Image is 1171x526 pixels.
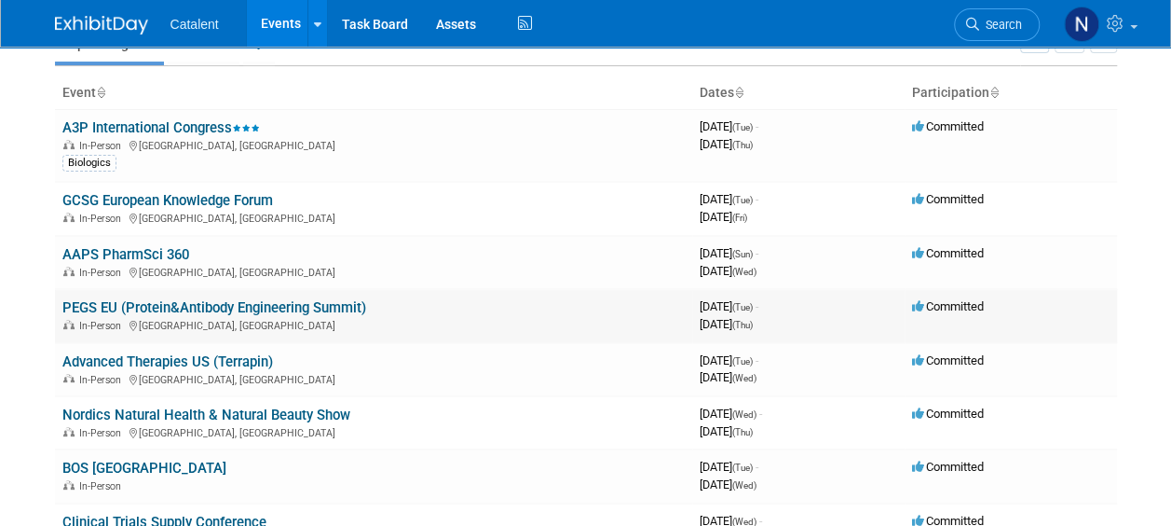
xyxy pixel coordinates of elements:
[700,119,758,133] span: [DATE]
[756,119,758,133] span: -
[756,460,758,474] span: -
[1064,7,1099,42] img: Nicole Bullock
[62,264,685,279] div: [GEOGRAPHIC_DATA], [GEOGRAPHIC_DATA]
[759,407,762,421] span: -
[63,140,75,149] img: In-Person Event
[700,264,756,278] span: [DATE]
[912,299,984,313] span: Committed
[756,246,758,260] span: -
[732,249,753,259] span: (Sun)
[700,478,756,491] span: [DATE]
[62,371,685,386] div: [GEOGRAPHIC_DATA], [GEOGRAPHIC_DATA]
[62,299,366,316] a: PEGS EU (Protein&Antibody Engineering Summit)
[912,246,984,260] span: Committed
[700,353,758,367] span: [DATE]
[732,213,747,223] span: (Fri)
[732,122,753,132] span: (Tue)
[96,85,105,100] a: Sort by Event Name
[912,119,984,133] span: Committed
[700,317,753,331] span: [DATE]
[756,192,758,206] span: -
[700,137,753,151] span: [DATE]
[63,213,75,222] img: In-Person Event
[732,409,756,420] span: (Wed)
[62,246,189,263] a: AAPS PharmSci 360
[63,427,75,436] img: In-Person Event
[912,192,984,206] span: Committed
[732,480,756,491] span: (Wed)
[62,119,260,136] a: A3P International Congress
[79,140,127,152] span: In-Person
[62,155,116,172] div: Biologics
[79,213,127,225] span: In-Person
[732,463,753,473] span: (Tue)
[732,320,753,330] span: (Thu)
[62,407,350,423] a: Nordics Natural Health & Natural Beauty Show
[732,427,753,437] span: (Thu)
[63,320,75,329] img: In-Person Event
[62,424,685,439] div: [GEOGRAPHIC_DATA], [GEOGRAPHIC_DATA]
[732,373,756,383] span: (Wed)
[79,267,127,279] span: In-Person
[989,85,999,100] a: Sort by Participation Type
[79,480,127,492] span: In-Person
[79,427,127,439] span: In-Person
[700,192,758,206] span: [DATE]
[700,299,758,313] span: [DATE]
[63,374,75,383] img: In-Person Event
[732,140,753,150] span: (Thu)
[912,353,984,367] span: Committed
[62,460,226,477] a: BOS [GEOGRAPHIC_DATA]
[700,246,758,260] span: [DATE]
[79,374,127,386] span: In-Person
[55,77,692,109] th: Event
[62,210,685,225] div: [GEOGRAPHIC_DATA], [GEOGRAPHIC_DATA]
[732,356,753,367] span: (Tue)
[756,353,758,367] span: -
[700,460,758,474] span: [DATE]
[62,137,685,152] div: [GEOGRAPHIC_DATA], [GEOGRAPHIC_DATA]
[700,210,747,224] span: [DATE]
[734,85,743,100] a: Sort by Start Date
[700,407,762,421] span: [DATE]
[905,77,1117,109] th: Participation
[700,370,756,384] span: [DATE]
[692,77,905,109] th: Dates
[170,17,219,32] span: Catalent
[732,267,756,277] span: (Wed)
[700,424,753,438] span: [DATE]
[62,353,273,370] a: Advanced Therapies US (Terrapin)
[55,16,148,35] img: ExhibitDay
[756,299,758,313] span: -
[732,302,753,312] span: (Tue)
[79,320,127,332] span: In-Person
[63,480,75,490] img: In-Person Event
[912,407,984,421] span: Committed
[62,317,685,332] div: [GEOGRAPHIC_DATA], [GEOGRAPHIC_DATA]
[954,8,1040,41] a: Search
[912,460,984,474] span: Committed
[62,192,273,209] a: GCSG European Knowledge Forum
[732,195,753,205] span: (Tue)
[63,267,75,276] img: In-Person Event
[979,18,1022,32] span: Search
